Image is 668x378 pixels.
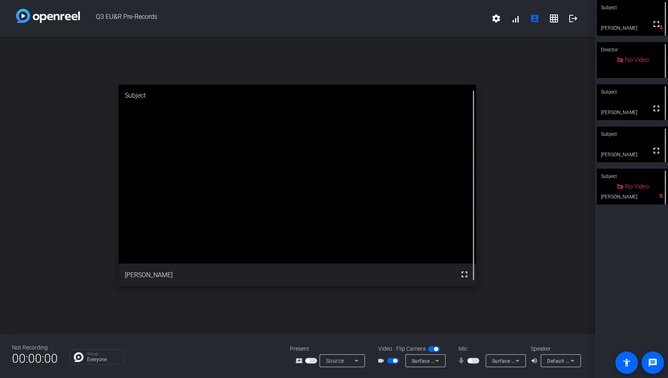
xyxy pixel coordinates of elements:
div: Not Recording [12,343,58,352]
mat-icon: mic_none [458,356,467,366]
span: Surface Camera Front (045e:0990) [412,358,494,364]
mat-icon: account_box [530,14,540,23]
mat-icon: fullscreen [652,19,661,29]
mat-icon: videocam_outline [377,356,387,366]
div: Subject [597,169,668,184]
mat-icon: message [648,358,658,368]
div: Subject [597,84,668,100]
div: Director [597,42,668,57]
span: Flip Camera [396,345,426,353]
button: signal_cellular_alt [506,9,525,28]
mat-icon: volume_up [531,356,540,366]
mat-icon: screen_share_outline [295,356,305,366]
span: No Video [625,56,649,63]
mat-icon: accessibility [622,358,631,368]
mat-icon: fullscreen [460,270,469,279]
p: Everyone [87,357,120,362]
span: 00:00:00 [12,349,58,368]
mat-icon: fullscreen [652,146,661,155]
span: Video [378,345,392,353]
span: Surface Stereo Microphones (Surface High Definition Audio) [492,358,633,364]
mat-icon: fullscreen [652,104,661,113]
div: Mic [450,345,531,353]
img: white-gradient.svg [16,9,80,23]
span: Q3 EU&R Pre-Records [80,9,487,28]
div: Present [290,345,370,353]
div: Subject [119,85,476,106]
div: Speaker [531,345,579,353]
div: Subject [597,127,668,142]
span: Source [326,358,344,364]
mat-icon: logout [568,14,578,23]
mat-icon: settings [491,14,501,23]
span: No Video [625,183,649,190]
p: Group [87,352,120,356]
mat-icon: grid_on [549,14,559,23]
img: Chat Icon [74,352,83,362]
